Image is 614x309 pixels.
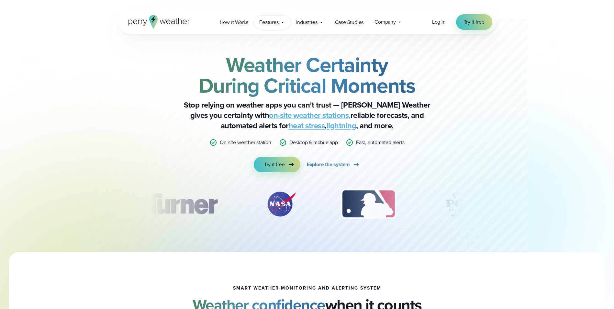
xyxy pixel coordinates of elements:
[220,18,249,26] span: How it Works
[258,188,303,220] img: NASA.svg
[307,157,360,172] a: Explore the system
[464,18,485,26] span: Try it free
[307,161,350,168] span: Explore the system
[233,286,381,291] h1: smart weather monitoring and alerting system
[258,188,303,220] div: 2 of 12
[135,188,227,220] img: Turner-Construction_1.svg
[289,120,325,132] a: heat stress
[214,16,254,29] a: How it Works
[254,157,300,172] a: Try it free
[259,18,278,26] span: Features
[329,16,369,29] a: Case Studies
[327,120,356,132] a: lightning
[220,139,271,146] p: On-site weather station
[199,50,416,101] strong: Weather Certainty During Critical Moments
[289,139,338,146] p: Desktop & mobile app
[264,161,285,168] span: Try it free
[335,18,364,26] span: Case Studies
[356,139,405,146] p: Fast, automated alerts
[456,14,492,30] a: Try it free
[334,188,403,220] div: 3 of 12
[178,100,437,131] p: Stop relying on weather apps you can’t trust — [PERSON_NAME] Weather gives you certainty with rel...
[334,188,403,220] img: MLB.svg
[151,188,464,223] div: slideshow
[269,109,351,121] a: on-site weather stations,
[434,188,486,220] img: PGA.svg
[374,18,396,26] span: Company
[135,188,227,220] div: 1 of 12
[432,18,446,26] a: Log in
[296,18,318,26] span: Industries
[434,188,486,220] div: 4 of 12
